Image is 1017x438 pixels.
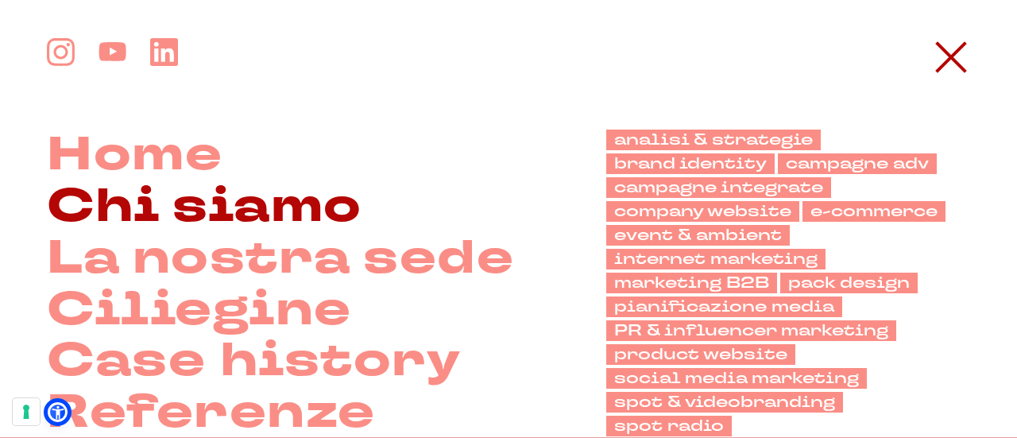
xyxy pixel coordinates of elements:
a: spot & videobranding [606,392,843,413]
a: internet marketing [606,249,826,269]
a: pack design [780,273,918,293]
a: marketing B2B [606,273,777,293]
a: e-commerce [802,201,945,222]
a: PR & influencer marketing [606,320,896,341]
a: Open Accessibility Menu [48,402,68,422]
a: spot radio [606,416,732,436]
a: campagne adv [778,153,937,174]
a: social media marketing [606,368,867,389]
a: product website [606,344,795,365]
a: Home [47,130,222,181]
a: company website [606,201,799,222]
a: analisi & strategie [606,130,821,150]
a: Chi siamo [47,181,362,233]
a: Case history [47,335,461,387]
a: event & ambient [606,225,790,246]
a: pianificazione media [606,297,842,317]
a: La nostra sede [47,233,514,285]
a: campagne integrate [606,177,831,198]
a: brand identity [606,153,775,174]
a: Ciliegine [47,285,351,336]
button: Le tue preferenze relative al consenso per le tecnologie di tracciamento [13,398,40,425]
